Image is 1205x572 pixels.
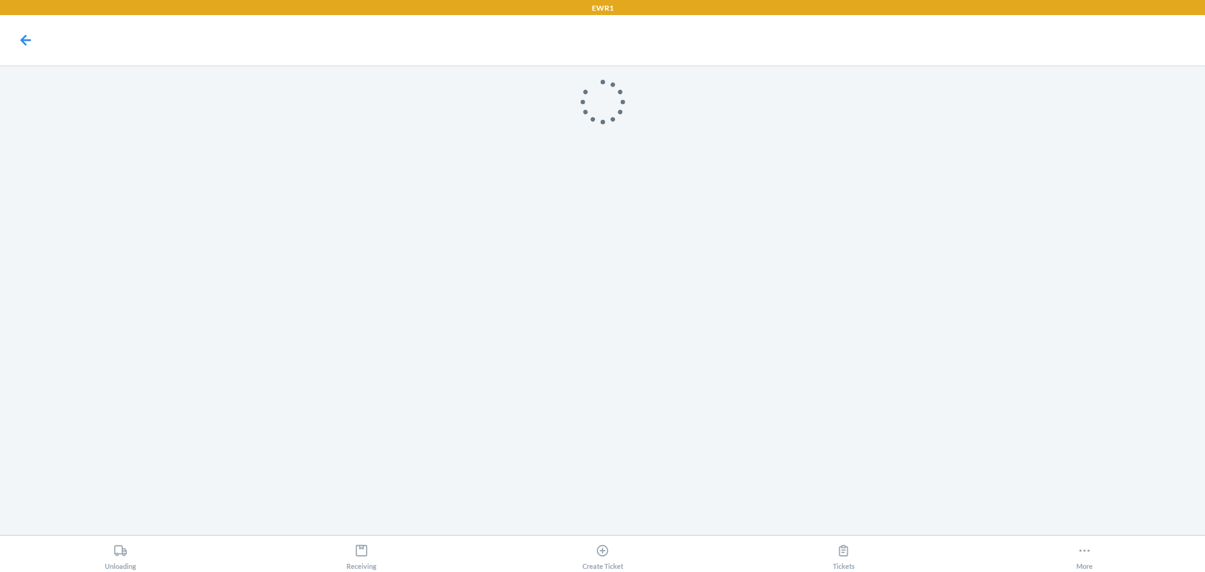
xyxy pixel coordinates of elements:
[346,539,377,570] div: Receiving
[592,3,614,14] p: EWR1
[582,539,623,570] div: Create Ticket
[482,536,723,570] button: Create Ticket
[833,539,855,570] div: Tickets
[723,536,964,570] button: Tickets
[1076,539,1093,570] div: More
[105,539,136,570] div: Unloading
[964,536,1205,570] button: More
[241,536,482,570] button: Receiving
